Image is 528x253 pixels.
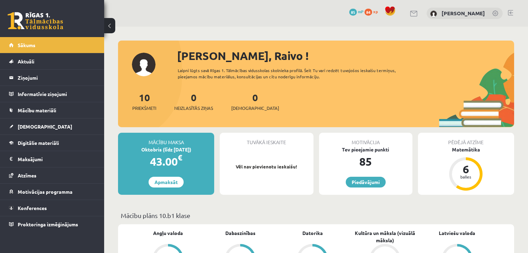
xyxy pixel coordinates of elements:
[373,9,378,14] span: xp
[319,153,412,170] div: 85
[455,164,476,175] div: 6
[149,177,184,187] a: Apmaksāt
[18,221,78,227] span: Proktoringa izmēģinājums
[430,10,437,17] img: Raivo Jurciks
[349,229,421,244] a: Kultūra un māksla (vizuālā māksla)
[9,200,95,216] a: Konferences
[9,167,95,183] a: Atzīmes
[132,105,156,112] span: Priekšmeti
[442,10,485,17] a: [PERSON_NAME]
[231,105,279,112] span: [DEMOGRAPHIC_DATA]
[364,9,372,16] span: 84
[302,229,323,237] a: Datorika
[418,146,514,192] a: Matemātika 6 balles
[9,151,95,167] a: Maksājumi
[18,189,73,195] span: Motivācijas programma
[349,9,357,16] span: 85
[319,146,412,153] div: Tev pieejamie punkti
[178,152,182,163] span: €
[18,58,34,64] span: Aktuāli
[346,177,386,187] a: Piedāvājumi
[18,205,47,211] span: Konferences
[18,172,36,178] span: Atzīmes
[319,133,412,146] div: Motivācija
[118,133,214,146] div: Mācību maksa
[177,47,514,64] div: [PERSON_NAME], Raivo !
[418,133,514,146] div: Pēdējā atzīme
[118,146,214,153] div: Oktobris (līdz [DATE])
[9,216,95,232] a: Proktoringa izmēģinājums
[231,91,279,112] a: 0[DEMOGRAPHIC_DATA]
[18,151,95,167] legend: Maksājumi
[225,229,255,237] a: Dabaszinības
[439,229,475,237] a: Latviešu valoda
[455,175,476,179] div: balles
[18,107,56,113] span: Mācību materiāli
[364,9,381,14] a: 84 xp
[18,70,95,86] legend: Ziņojumi
[418,146,514,153] div: Matemātika
[178,67,416,80] div: Laipni lūgts savā Rīgas 1. Tālmācības vidusskolas skolnieka profilā. Šeit Tu vari redzēt tuvojošo...
[223,163,310,170] p: Vēl nav pievienotu ieskaišu!
[118,153,214,170] div: 43.00
[358,9,363,14] span: mP
[18,86,95,102] legend: Informatīvie ziņojumi
[9,53,95,69] a: Aktuāli
[220,133,313,146] div: Tuvākā ieskaite
[174,105,213,112] span: Neizlasītās ziņas
[9,70,95,86] a: Ziņojumi
[132,91,156,112] a: 10Priekšmeti
[9,119,95,134] a: [DEMOGRAPHIC_DATA]
[9,102,95,118] a: Mācību materiāli
[349,9,363,14] a: 85 mP
[9,184,95,200] a: Motivācijas programma
[121,211,511,220] p: Mācību plāns 10.b1 klase
[8,12,63,29] a: Rīgas 1. Tālmācības vidusskola
[18,42,35,48] span: Sākums
[18,140,59,146] span: Digitālie materiāli
[174,91,213,112] a: 0Neizlasītās ziņas
[9,135,95,151] a: Digitālie materiāli
[9,37,95,53] a: Sākums
[9,86,95,102] a: Informatīvie ziņojumi
[153,229,183,237] a: Angļu valoda
[18,123,72,130] span: [DEMOGRAPHIC_DATA]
